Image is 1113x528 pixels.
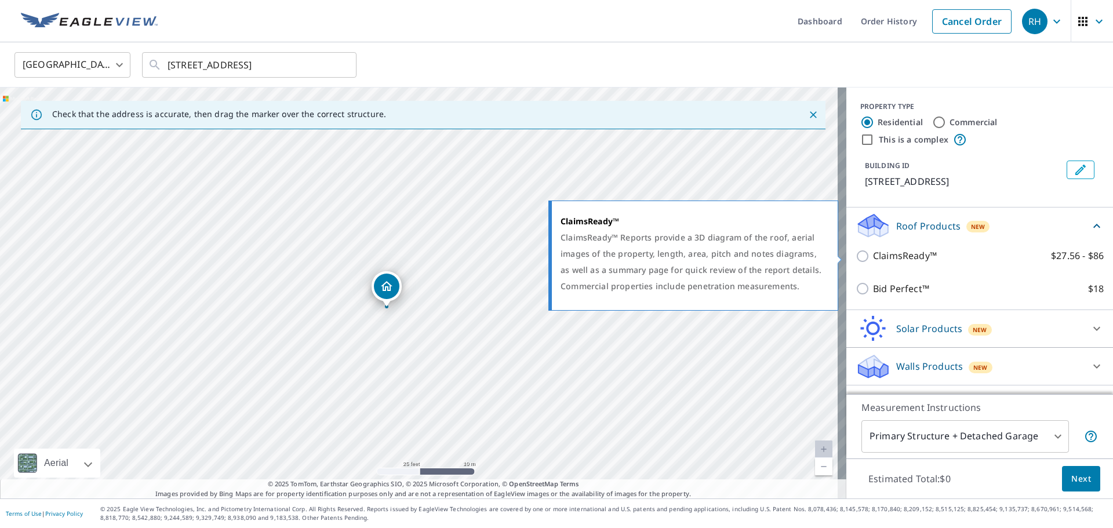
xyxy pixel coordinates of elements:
a: OpenStreetMap [509,479,558,488]
label: Commercial [950,116,998,128]
span: Next [1071,472,1091,486]
strong: ClaimsReady™ [561,216,619,227]
div: [GEOGRAPHIC_DATA] [14,49,130,81]
div: Dropped pin, building 1, Residential property, 13125 Excelsior Blvd Hopkins, MN 55343 [372,271,402,307]
div: PROPERTY TYPE [860,101,1099,112]
img: EV Logo [21,13,158,30]
span: New [971,222,985,231]
p: Solar Products [896,322,962,336]
p: | [6,510,83,517]
span: Your report will include the primary structure and a detached garage if one exists. [1084,429,1098,443]
div: Aerial [41,449,72,478]
a: Cancel Order [932,9,1012,34]
p: BUILDING ID [865,161,910,170]
p: Estimated Total: $0 [859,466,960,491]
span: © 2025 TomTom, Earthstar Geographics SIO, © 2025 Microsoft Corporation, © [268,479,579,489]
button: Edit building 1 [1067,161,1094,179]
a: Terms [560,479,579,488]
button: Next [1062,466,1100,492]
div: Primary Structure + Detached Garage [861,420,1069,453]
div: ClaimsReady™ Reports provide a 3D diagram of the roof, aerial images of the property, length, are... [561,230,823,294]
a: Privacy Policy [45,509,83,518]
span: New [973,363,988,372]
label: Residential [878,116,923,128]
div: RH [1022,9,1047,34]
p: ClaimsReady™ [873,249,937,263]
p: © 2025 Eagle View Technologies, Inc. and Pictometry International Corp. All Rights Reserved. Repo... [100,505,1107,522]
div: Solar ProductsNew [856,315,1104,343]
p: Measurement Instructions [861,400,1098,414]
div: Roof ProductsNew [856,212,1104,239]
p: $27.56 - $86 [1051,249,1104,263]
a: Current Level 20, Zoom Out [815,458,832,475]
p: Check that the address is accurate, then drag the marker over the correct structure. [52,109,386,119]
div: Aerial [14,449,100,478]
p: $18 [1088,282,1104,296]
p: [STREET_ADDRESS] [865,174,1062,188]
a: Terms of Use [6,509,42,518]
a: Current Level 20, Zoom In Disabled [815,440,832,458]
button: Close [806,107,821,122]
p: Walls Products [896,359,963,373]
label: This is a complex [879,134,948,145]
span: New [973,325,987,334]
div: Walls ProductsNew [856,352,1104,380]
input: Search by address or latitude-longitude [168,49,333,81]
p: Roof Products [896,219,961,233]
p: Bid Perfect™ [873,282,929,296]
